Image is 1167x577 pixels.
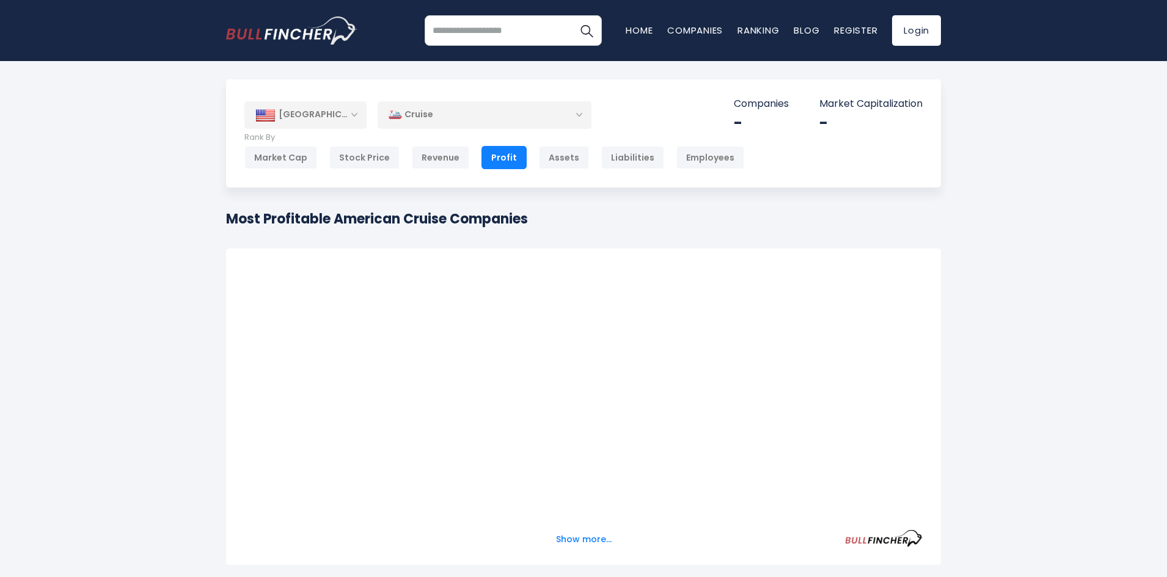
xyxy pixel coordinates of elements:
div: Profit [481,146,527,169]
a: Companies [667,24,723,37]
div: Revenue [412,146,469,169]
p: Rank By [244,132,744,143]
div: [GEOGRAPHIC_DATA] [244,101,367,128]
button: Show more... [549,529,619,550]
p: Market Capitalization [819,98,923,111]
div: Liabilities [601,146,664,169]
div: Assets [539,146,589,169]
button: Search [571,15,602,46]
div: Cruise [378,101,591,129]
h1: Most Profitable American Cruise Companies [226,209,528,229]
div: - [734,114,789,132]
a: Home [626,24,653,37]
a: Register [834,24,877,37]
p: Companies [734,98,789,111]
div: Market Cap [244,146,317,169]
div: Employees [676,146,744,169]
a: Ranking [737,24,779,37]
img: bullfincher logo [226,16,357,45]
a: Login [892,15,941,46]
div: - [819,114,923,132]
div: Stock Price [329,146,400,169]
a: Go to homepage [226,16,357,45]
a: Blog [794,24,819,37]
